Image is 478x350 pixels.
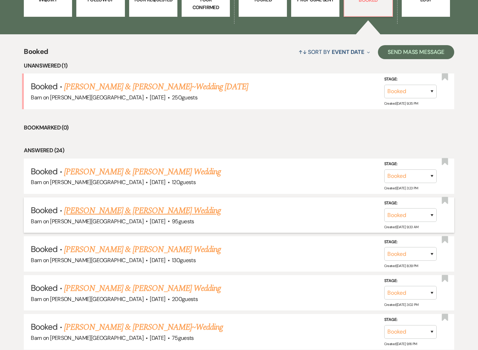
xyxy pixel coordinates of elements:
label: Stage: [384,277,437,285]
span: 130 guests [172,257,196,264]
label: Stage: [384,238,437,246]
a: [PERSON_NAME] & [PERSON_NAME]~Wedding [DATE] [64,80,248,93]
label: Stage: [384,316,437,324]
span: 250 guests [172,94,197,101]
span: Booked [31,282,57,293]
button: Sort By Event Date [296,43,373,61]
a: [PERSON_NAME] & [PERSON_NAME] Wedding [64,166,221,178]
span: Booked [31,81,57,92]
span: Event Date [332,48,364,56]
span: Created: [DATE] 3:23 PM [384,186,418,190]
label: Stage: [384,199,437,207]
label: Stage: [384,76,437,83]
button: Send Mass Message [378,45,454,59]
a: [PERSON_NAME] & [PERSON_NAME] Wedding [64,204,221,217]
label: Stage: [384,160,437,168]
span: ↑↓ [298,48,307,56]
li: Answered (24) [24,146,454,155]
span: [DATE] [150,334,165,342]
span: [DATE] [150,94,165,101]
a: [PERSON_NAME] & [PERSON_NAME]~Wedding [64,321,223,334]
a: [PERSON_NAME] & [PERSON_NAME] Wedding [64,282,221,295]
span: Created: [DATE] 3:02 PM [384,302,419,307]
span: 95 guests [172,218,194,225]
span: Created: [DATE] 9:33 AM [384,225,419,229]
span: Booked [31,205,57,216]
span: Booked [31,166,57,177]
span: [DATE] [150,218,165,225]
span: Barn on [PERSON_NAME][GEOGRAPHIC_DATA] [31,218,143,225]
span: [DATE] [150,257,165,264]
span: [DATE] [150,178,165,186]
li: Bookmarked (0) [24,123,454,132]
span: [DATE] [150,295,165,303]
span: Barn on [PERSON_NAME][GEOGRAPHIC_DATA] [31,334,143,342]
span: Booked [24,46,48,61]
span: 75 guests [172,334,194,342]
span: Created: [DATE] 9:35 PM [384,101,418,105]
span: 200 guests [172,295,198,303]
li: Unanswered (1) [24,61,454,70]
a: [PERSON_NAME] & [PERSON_NAME] Wedding [64,243,221,256]
span: Barn on [PERSON_NAME][GEOGRAPHIC_DATA] [31,257,143,264]
span: 120 guests [172,178,196,186]
span: Created: [DATE] 9:16 PM [384,342,417,346]
span: Barn on [PERSON_NAME][GEOGRAPHIC_DATA] [31,295,143,303]
span: Created: [DATE] 8:39 PM [384,264,418,268]
span: Booked [31,244,57,254]
span: Barn on [PERSON_NAME][GEOGRAPHIC_DATA] [31,94,143,101]
span: Barn on [PERSON_NAME][GEOGRAPHIC_DATA] [31,178,143,186]
span: Booked [31,321,57,332]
